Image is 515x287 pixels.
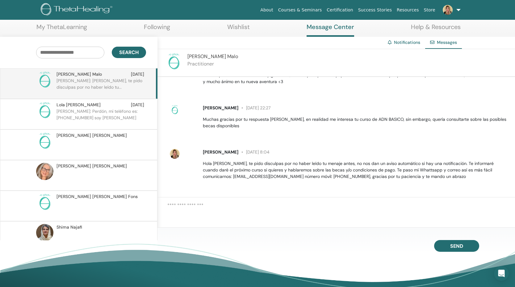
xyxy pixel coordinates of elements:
img: no-photo.png [36,102,53,119]
span: Shima Najafi [57,224,82,230]
p: Practitioner [187,60,238,68]
img: no-photo.png [170,105,180,115]
span: [PERSON_NAME] [PERSON_NAME] Fons [57,193,138,200]
span: [DATE] [131,71,144,78]
a: Help & Resources [411,23,461,35]
a: Notifications [394,40,420,45]
span: [PERSON_NAME] [PERSON_NAME] [57,132,127,139]
img: default.jpg [443,5,453,15]
a: Resources [394,4,421,16]
span: [PERSON_NAME] Malo [57,71,102,78]
img: logo.png [41,3,115,17]
div: Open Intercom Messenger [494,266,509,281]
button: Search [112,47,146,58]
span: [DATE] 8:04 [238,149,270,155]
span: Search [119,49,139,56]
span: [PERSON_NAME] [PERSON_NAME] [57,163,127,169]
a: Certification [324,4,355,16]
p: Muchas gracias por tu respuesta [PERSON_NAME], en realidad me interesa tu curso de ADN BASICO, si... [203,116,508,129]
span: [PERSON_NAME] [203,149,238,155]
span: [PERSON_NAME] Malo [187,53,238,60]
span: Lola [PERSON_NAME] [57,102,101,108]
img: no-photo.png [36,193,53,211]
button: Send [434,240,479,252]
img: no-photo.png [36,132,53,150]
a: Message Center [307,23,354,37]
p: Hola [PERSON_NAME], te pido disculpas por no haber leído tu menaje antes, no nos dan un aviso aut... [203,160,508,180]
a: Wishlist [227,23,250,35]
a: Following [144,23,170,35]
img: no-photo.png [165,53,182,70]
span: [PERSON_NAME] [203,105,238,111]
span: Messages [437,40,457,45]
a: Store [421,4,438,16]
img: no-photo.png [36,71,53,88]
span: [DATE] 22:27 [238,105,270,111]
a: Courses & Seminars [276,4,324,16]
p: [PERSON_NAME]: [PERSON_NAME], te pido disculpas por no haber leído tu... [57,78,146,96]
img: default.jpg [170,149,180,159]
a: About [258,4,275,16]
span: Send [450,243,463,249]
img: default.jpg [36,163,53,180]
p: [PERSON_NAME]: Perdón, mi teléfono es: [PHONE_NUMBER] soy [PERSON_NAME] [57,108,146,127]
a: Success Stories [356,4,394,16]
span: [DATE] [131,102,144,108]
a: My ThetaLearning [36,23,87,35]
img: default.jpg [36,224,53,241]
